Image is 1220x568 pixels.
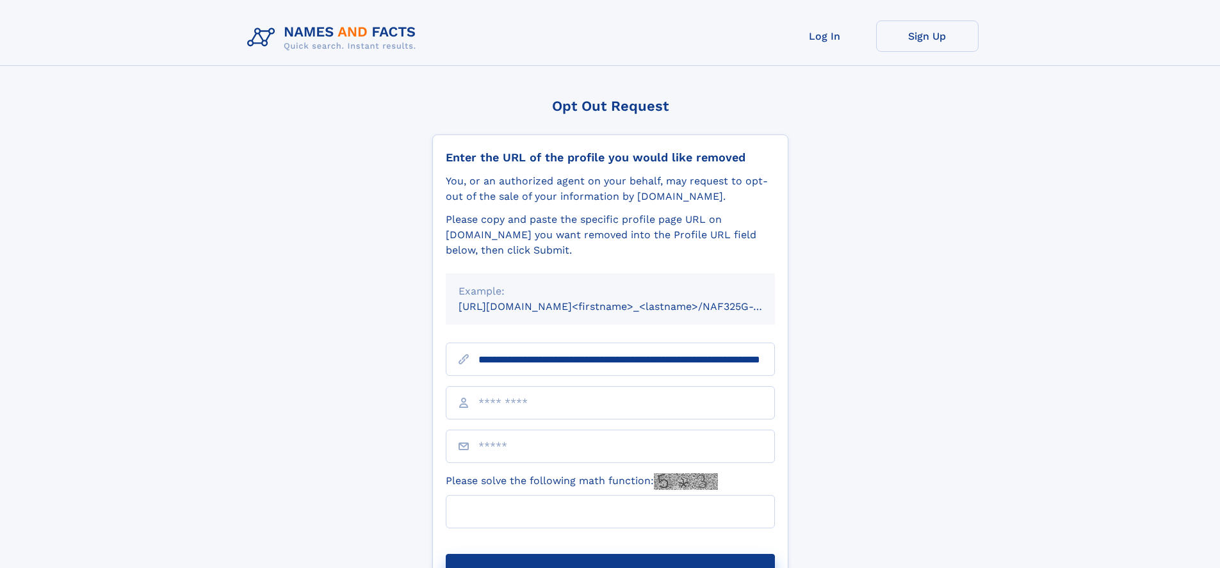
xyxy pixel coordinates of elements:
[459,300,799,312] small: [URL][DOMAIN_NAME]<firstname>_<lastname>/NAF325G-xxxxxxxx
[446,150,775,165] div: Enter the URL of the profile you would like removed
[446,174,775,204] div: You, or an authorized agent on your behalf, may request to opt-out of the sale of your informatio...
[242,20,427,55] img: Logo Names and Facts
[446,212,775,258] div: Please copy and paste the specific profile page URL on [DOMAIN_NAME] you want removed into the Pr...
[459,284,762,299] div: Example:
[432,98,788,114] div: Opt Out Request
[774,20,876,52] a: Log In
[446,473,718,490] label: Please solve the following math function:
[876,20,979,52] a: Sign Up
